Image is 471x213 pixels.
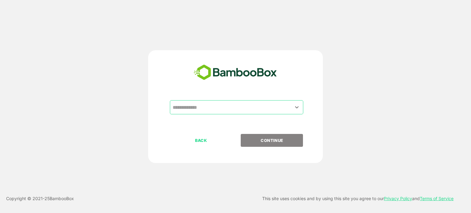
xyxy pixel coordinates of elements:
img: bamboobox [190,63,280,83]
p: This site uses cookies and by using this site you agree to our and [262,195,454,202]
p: BACK [170,137,232,144]
p: CONTINUE [241,137,303,144]
button: Open [293,103,301,111]
button: CONTINUE [241,134,303,147]
a: Terms of Service [420,196,454,201]
p: Copyright © 2021- 25 BambooBox [6,195,74,202]
button: BACK [170,134,232,147]
a: Privacy Policy [384,196,412,201]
